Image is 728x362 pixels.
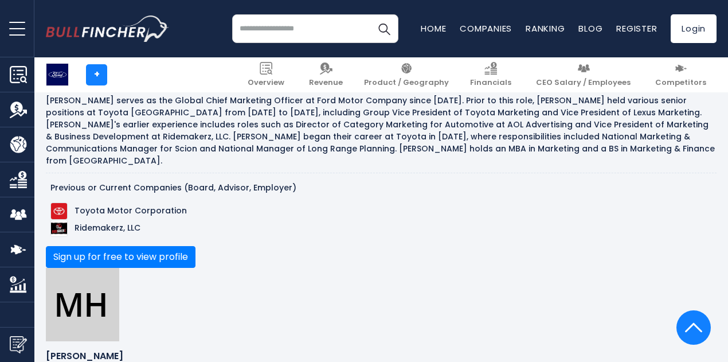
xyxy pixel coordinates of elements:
[463,57,518,92] a: Financials
[46,15,169,42] a: Go to homepage
[50,220,68,237] img: Ridemakerz, LLC
[75,204,187,216] span: Toyota Motor Corporation
[309,78,343,88] span: Revenue
[616,22,657,34] a: Register
[370,14,398,43] button: Search
[460,22,512,34] a: Companies
[421,22,446,34] a: Home
[655,78,706,88] span: Competitors
[46,246,195,268] button: Sign up for free to view profile
[671,14,717,43] a: Login
[46,15,169,42] img: bullfincher logo
[302,57,350,92] a: Revenue
[526,22,565,34] a: Ranking
[46,95,717,167] p: [PERSON_NAME] serves as the Global Chief Marketing Officer at Ford Motor Company since [DATE]. Pr...
[86,64,107,85] a: +
[364,78,449,88] span: Product / Geography
[75,221,140,233] span: Ridemakerz, LLC
[578,22,602,34] a: Blog
[46,64,68,85] img: F logo
[357,57,456,92] a: Product / Geography
[470,78,511,88] span: Financials
[50,182,712,193] p: Previous or Current Companies (Board, Advisor, Employer)
[46,268,119,341] img: Markus Hutchins
[648,57,713,92] a: Competitors
[536,78,631,88] span: CEO Salary / Employees
[529,57,637,92] a: CEO Salary / Employees
[248,78,284,88] span: Overview
[241,57,291,92] a: Overview
[46,351,717,361] h6: [PERSON_NAME]
[50,203,68,220] img: Toyota Motor Corporation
